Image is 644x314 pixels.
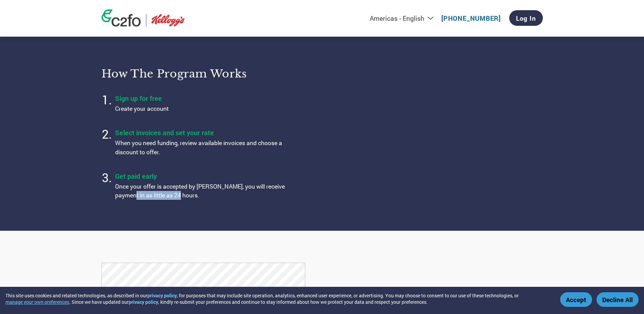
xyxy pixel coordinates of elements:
[115,104,285,113] p: Create your account
[115,94,285,103] h4: Sign up for free
[115,128,285,137] h4: Select invoices and set your rate
[509,10,543,26] a: Log In
[441,14,501,22] a: [PHONE_NUMBER]
[115,139,285,157] p: When you need funding, review available invoices and choose a discount to offer.
[5,292,550,305] div: This site uses cookies and related technologies, as described in our , for purposes that may incl...
[115,182,285,200] p: Once your offer is accepted by [PERSON_NAME], you will receive payment in as little as 24 hours.
[129,299,158,305] a: privacy policy
[151,14,185,27] img: Kellogg
[5,299,69,305] button: manage your own preferences
[560,292,592,307] button: Accept
[596,292,639,307] button: Decline All
[115,172,285,180] h4: Get paid early
[147,292,177,299] a: privacy policy
[102,10,141,27] img: c2fo logo
[102,67,314,81] h3: How the program works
